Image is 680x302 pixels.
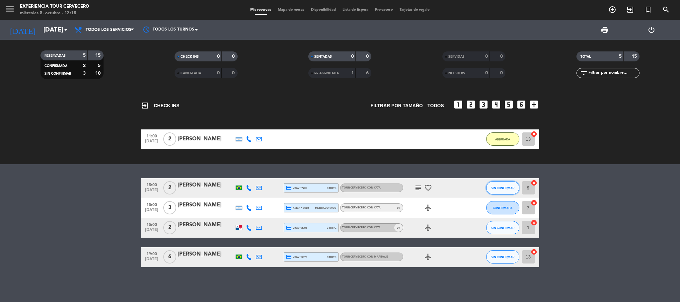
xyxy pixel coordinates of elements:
i: looks_6 [516,99,527,110]
span: Lista de Espera [339,8,372,12]
div: [PERSON_NAME] [178,250,234,259]
span: TODOS [427,102,444,110]
i: credit_card [286,185,292,191]
strong: 0 [232,71,236,75]
span: Mapa de mesas [274,8,308,12]
i: looks_two [466,99,476,110]
span: v [394,204,403,212]
div: [PERSON_NAME] [178,135,234,143]
strong: 0 [366,54,370,59]
strong: 15 [95,53,102,58]
i: airplanemode_active [424,253,432,261]
strong: 6 [366,71,370,75]
span: [DATE] [143,139,160,147]
strong: 0 [217,71,220,75]
span: 6 [163,250,176,264]
i: [DATE] [5,23,40,37]
span: Tour cervecero con cata [342,187,381,189]
strong: 5 [619,54,622,59]
i: filter_list [580,69,588,77]
span: CHECK INS [181,55,199,58]
strong: 2 [83,63,86,68]
span: [DATE] [143,228,160,235]
i: cancel [531,219,537,226]
div: miércoles 8. octubre - 13:18 [20,10,89,17]
span: visa * 5873 [286,254,307,260]
i: menu [5,4,15,14]
i: looks_4 [491,99,501,110]
i: add_box [529,99,539,110]
span: NO SHOW [448,72,465,75]
span: ARRIBADA [495,137,510,141]
span: CHECK INS [141,102,180,110]
i: credit_card [286,225,292,231]
span: Mis reservas [247,8,274,12]
span: mercadopago [315,206,336,210]
span: stripe [327,255,337,259]
span: 2 [163,181,176,194]
button: SIN CONFIRMAR [486,221,519,234]
i: cancel [531,131,537,137]
i: favorite_border [424,184,432,192]
div: Experiencia Tour Cervecero [20,3,89,10]
span: 11:00 [143,132,160,139]
span: CANCELADA [181,72,201,75]
div: [PERSON_NAME] [178,201,234,209]
strong: 0 [485,71,488,75]
button: SIN CONFIRMAR [486,181,519,194]
span: RESERVADAS [44,54,66,57]
strong: 5 [83,53,86,58]
span: SENTADAS [314,55,332,58]
i: turned_in_not [644,6,652,14]
span: 2 [397,226,398,230]
i: looks_one [453,99,464,110]
span: 19:00 [143,250,160,257]
i: search [662,6,670,14]
span: SERVIDAS [448,55,465,58]
span: CONFIRMADA [493,206,512,210]
i: cancel [531,199,537,206]
strong: 15 [632,54,638,59]
span: Todos los servicios [86,28,131,32]
span: Pre-acceso [372,8,396,12]
span: [DATE] [143,257,160,264]
button: CONFIRMADA [486,201,519,214]
strong: 0 [500,71,504,75]
span: Filtrar por tamaño [371,102,423,110]
input: Filtrar por nombre... [588,69,639,77]
span: amex * 8518 [286,205,309,211]
span: visa * 7700 [286,185,307,191]
i: credit_card [286,254,292,260]
span: RE AGENDADA [314,72,339,75]
span: TOTAL [580,55,591,58]
span: 1 [397,206,398,210]
button: menu [5,4,15,16]
span: Tarjetas de regalo [396,8,433,12]
i: exit_to_app [141,102,149,110]
strong: 1 [351,71,354,75]
strong: 3 [83,71,86,76]
button: SIN CONFIRMAR [486,250,519,264]
i: arrow_drop_down [62,26,70,34]
div: [PERSON_NAME] [178,221,234,229]
span: 3 [163,201,176,214]
span: 2 [163,132,176,146]
strong: 0 [351,54,354,59]
span: print [601,26,609,34]
span: [DATE] [143,188,160,195]
i: subject [414,184,422,192]
i: add_circle_outline [608,6,616,14]
i: credit_card [286,205,292,211]
i: airplanemode_active [424,204,432,212]
strong: 0 [485,54,488,59]
strong: 5 [98,63,102,68]
span: SIN CONFIRMAR [491,186,514,190]
div: [PERSON_NAME] [178,181,234,189]
span: CONFIRMADA [44,64,67,68]
span: 15:00 [143,200,160,208]
span: visa * 2885 [286,225,307,231]
button: ARRIBADA [486,132,519,146]
i: exit_to_app [626,6,634,14]
strong: 0 [217,54,220,59]
i: cancel [531,180,537,186]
